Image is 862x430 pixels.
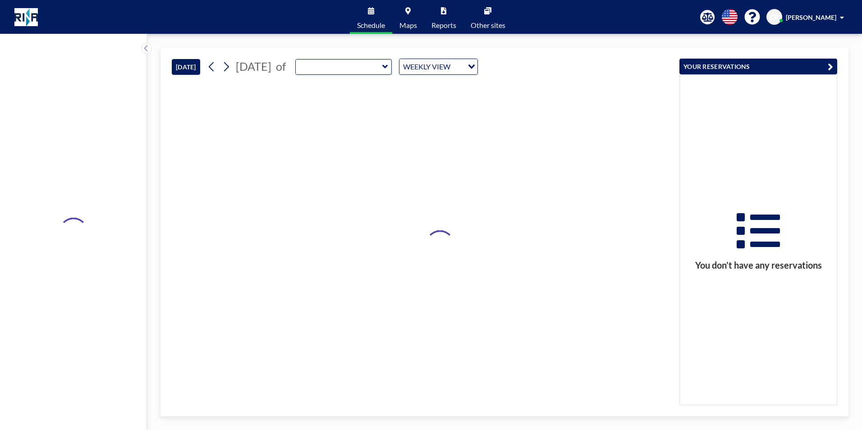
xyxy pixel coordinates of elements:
[357,22,385,29] span: Schedule
[431,22,456,29] span: Reports
[14,8,38,26] img: organization-logo
[453,61,463,73] input: Search for option
[236,59,271,73] span: [DATE]
[399,59,477,74] div: Search for option
[679,59,837,74] button: YOUR RESERVATIONS
[276,59,286,73] span: of
[680,260,837,271] h3: You don’t have any reservations
[786,14,836,21] span: [PERSON_NAME]
[172,59,200,75] button: [DATE]
[770,13,778,21] span: CE
[471,22,505,29] span: Other sites
[399,22,417,29] span: Maps
[401,61,452,73] span: WEEKLY VIEW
